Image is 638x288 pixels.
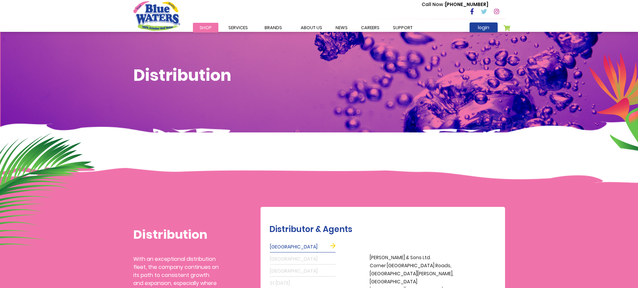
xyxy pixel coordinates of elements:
span: Services [228,24,248,31]
a: store logo [133,1,180,31]
a: careers [354,23,386,33]
a: [GEOGRAPHIC_DATA] [270,266,336,277]
a: News [329,23,354,33]
a: [GEOGRAPHIC_DATA] [270,242,336,252]
p: [PHONE_NUMBER] [422,1,488,8]
span: Brands [265,24,282,31]
a: login [470,22,498,33]
h2: Distributor & Agents [269,225,502,234]
a: [GEOGRAPHIC_DATA] [270,254,336,265]
a: about us [294,23,329,33]
h1: Distribution [133,227,219,242]
h1: Distribution [133,66,505,85]
span: Shop [200,24,212,31]
a: support [386,23,419,33]
span: Call Now : [422,1,445,8]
